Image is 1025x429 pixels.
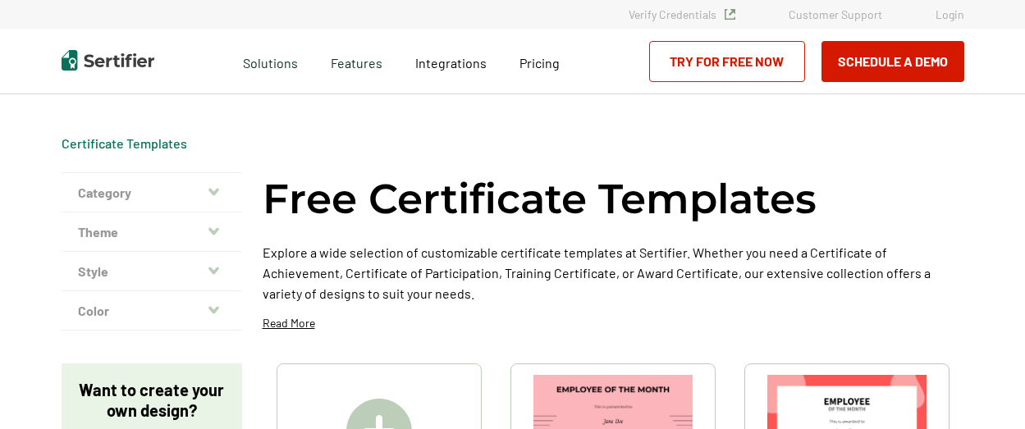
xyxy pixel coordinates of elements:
h1: Free Certificate Templates [263,172,817,226]
a: Customer Support [789,7,882,21]
a: Certificate Templates [62,135,187,151]
button: Color [62,291,242,331]
a: Login [936,7,964,21]
span: Integrations [415,55,487,71]
button: Style [62,252,242,291]
span: Features [331,51,382,71]
div: Breadcrumb [62,135,187,152]
img: Verified [725,9,735,20]
p: Want to create your own design? [78,380,226,421]
span: Solutions [243,51,298,71]
span: Certificate Templates [62,135,187,152]
img: Sertifier | Digital Credentialing Platform [62,50,154,71]
a: Integrations [415,51,487,71]
span: Pricing [519,55,560,71]
a: Pricing [519,51,560,71]
p: Read More [263,315,315,331]
button: Category [62,173,242,212]
a: Verify Credentials [629,7,735,21]
a: Try for Free Now [649,41,805,82]
button: Theme [62,212,242,252]
p: Explore a wide selection of customizable certificate templates at Sertifier. Whether you need a C... [263,242,964,303]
